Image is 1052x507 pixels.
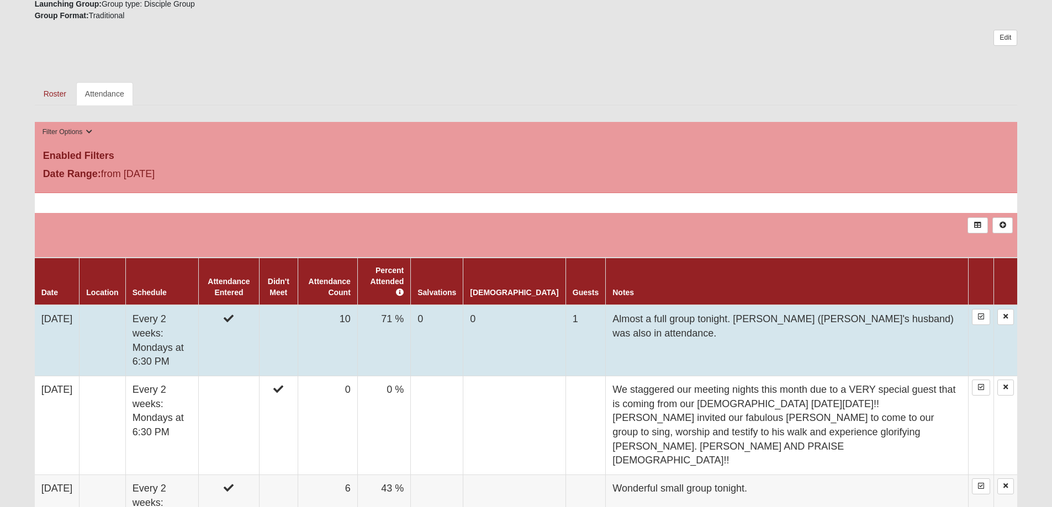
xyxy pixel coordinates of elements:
td: Every 2 weeks: Mondays at 6:30 PM [125,376,198,474]
td: 0 [411,305,463,376]
td: Every 2 weeks: Mondays at 6:30 PM [125,305,198,376]
a: Enter Attendance [972,309,990,325]
strong: Group Format: [35,11,89,20]
a: Attendance Count [309,277,351,297]
a: Delete [997,478,1014,494]
td: Almost a full group tonight. [PERSON_NAME] ([PERSON_NAME]'s husband) was also in attendance. [606,305,969,376]
a: Percent Attended [371,266,404,297]
th: [DEMOGRAPHIC_DATA] [463,258,565,305]
td: [DATE] [35,305,80,376]
td: 71 % [357,305,410,376]
button: Filter Options [39,126,96,138]
h4: Enabled Filters [43,150,1009,162]
a: Schedule [133,288,167,297]
div: from [DATE] [35,167,362,184]
td: [DATE] [35,376,80,474]
a: Enter Attendance [972,478,990,494]
label: Date Range: [43,167,101,182]
a: Delete [997,380,1014,396]
a: Enter Attendance [972,380,990,396]
th: Guests [565,258,605,305]
td: We staggered our meeting nights this month due to a VERY special guest that is coming from our [D... [606,376,969,474]
th: Salvations [411,258,463,305]
td: 0 [463,305,565,376]
a: Delete [997,309,1014,325]
a: Date [41,288,58,297]
a: Location [86,288,118,297]
a: Alt+N [992,217,1013,233]
a: Export to Excel [968,217,988,233]
a: Attendance Entered [208,277,250,297]
td: 1 [565,305,605,376]
a: Roster [35,82,75,105]
a: Notes [612,288,634,297]
a: Edit [993,30,1017,46]
td: 10 [298,305,357,376]
a: Attendance [76,82,133,105]
td: 0 [298,376,357,474]
td: 0 % [357,376,410,474]
a: Didn't Meet [268,277,289,297]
